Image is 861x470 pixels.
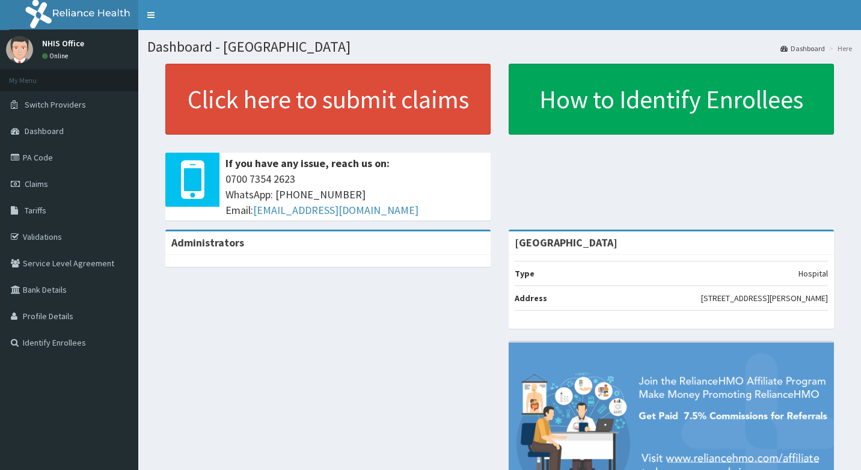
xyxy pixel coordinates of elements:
h1: Dashboard - [GEOGRAPHIC_DATA] [147,39,852,55]
a: Click here to submit claims [165,64,491,135]
a: Online [42,52,71,60]
b: Administrators [171,236,244,249]
b: Address [515,293,547,304]
p: Hospital [798,267,828,279]
p: [STREET_ADDRESS][PERSON_NAME] [701,292,828,304]
span: Tariffs [25,205,46,216]
span: 0700 7354 2623 WhatsApp: [PHONE_NUMBER] Email: [225,171,485,218]
span: Dashboard [25,126,64,136]
p: NHIS Office [42,39,84,47]
span: Switch Providers [25,99,86,110]
b: Type [515,268,535,279]
span: Claims [25,179,48,189]
a: How to Identify Enrollees [509,64,834,135]
img: User Image [6,36,33,63]
li: Here [826,43,852,53]
strong: [GEOGRAPHIC_DATA] [515,236,617,249]
a: Dashboard [780,43,825,53]
b: If you have any issue, reach us on: [225,156,390,170]
a: [EMAIL_ADDRESS][DOMAIN_NAME] [253,203,418,217]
